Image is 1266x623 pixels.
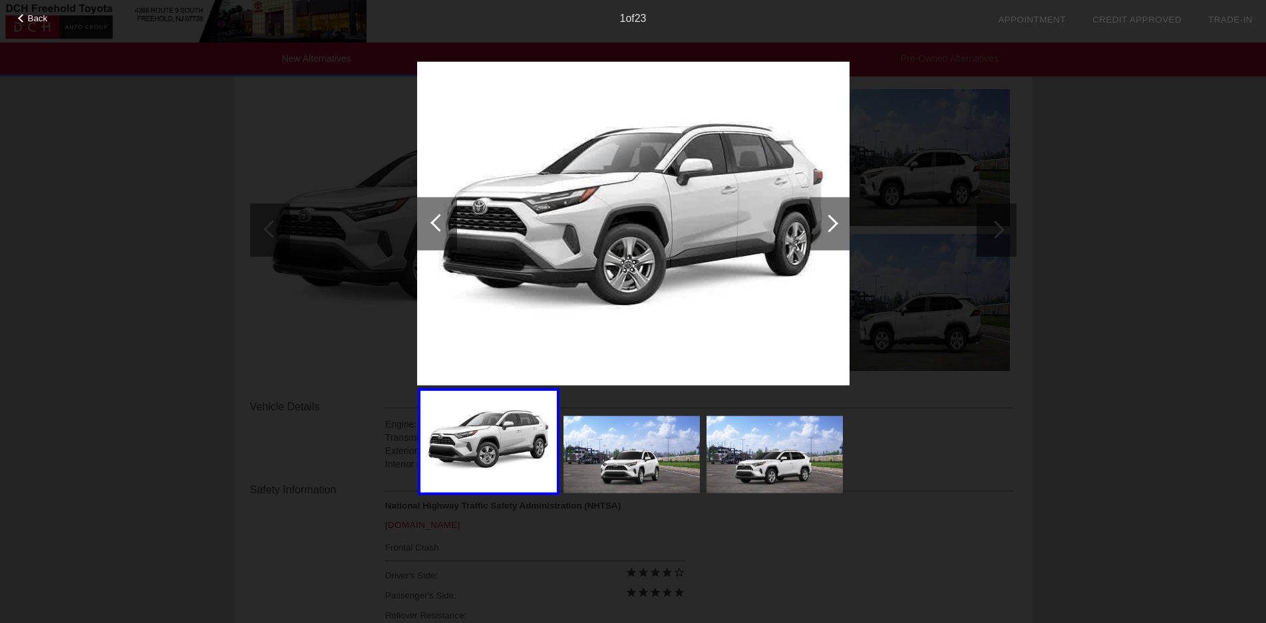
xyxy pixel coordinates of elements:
[563,416,700,493] img: ee58b68ffb655271a1046dedc963ab18.png
[707,416,843,493] img: 8fcf74448a76557ea73b2d43666737b3.png
[1208,15,1253,25] a: Trade-In
[28,13,48,23] span: Back
[635,13,647,24] span: 23
[1092,15,1182,25] a: Credit Approved
[417,61,850,386] img: a1c01b760ef7594ca96a0819cfdab12cx.jpg
[619,13,625,24] span: 1
[998,15,1066,25] a: Appointment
